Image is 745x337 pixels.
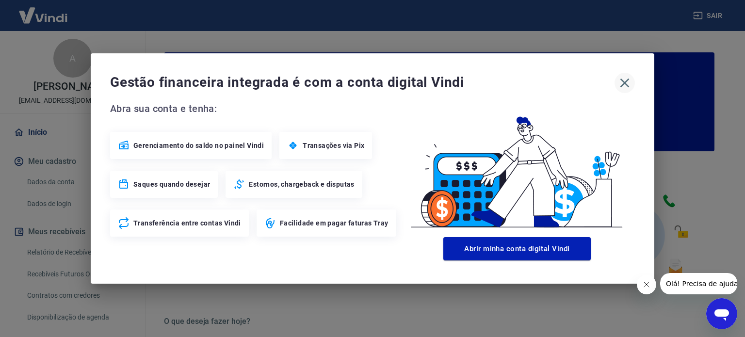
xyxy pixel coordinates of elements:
img: Good Billing [399,101,635,233]
iframe: Mensagem da empresa [660,273,737,294]
iframe: Botão para abrir a janela de mensagens [706,298,737,329]
span: Gestão financeira integrada é com a conta digital Vindi [110,73,615,92]
span: Olá! Precisa de ajuda? [6,7,81,15]
button: Abrir minha conta digital Vindi [443,237,591,260]
span: Saques quando desejar [133,179,210,189]
span: Abra sua conta e tenha: [110,101,399,116]
span: Gerenciamento do saldo no painel Vindi [133,141,264,150]
span: Estornos, chargeback e disputas [249,179,354,189]
iframe: Fechar mensagem [637,275,656,294]
span: Transações via Pix [303,141,364,150]
span: Facilidade em pagar faturas Tray [280,218,389,228]
span: Transferência entre contas Vindi [133,218,241,228]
